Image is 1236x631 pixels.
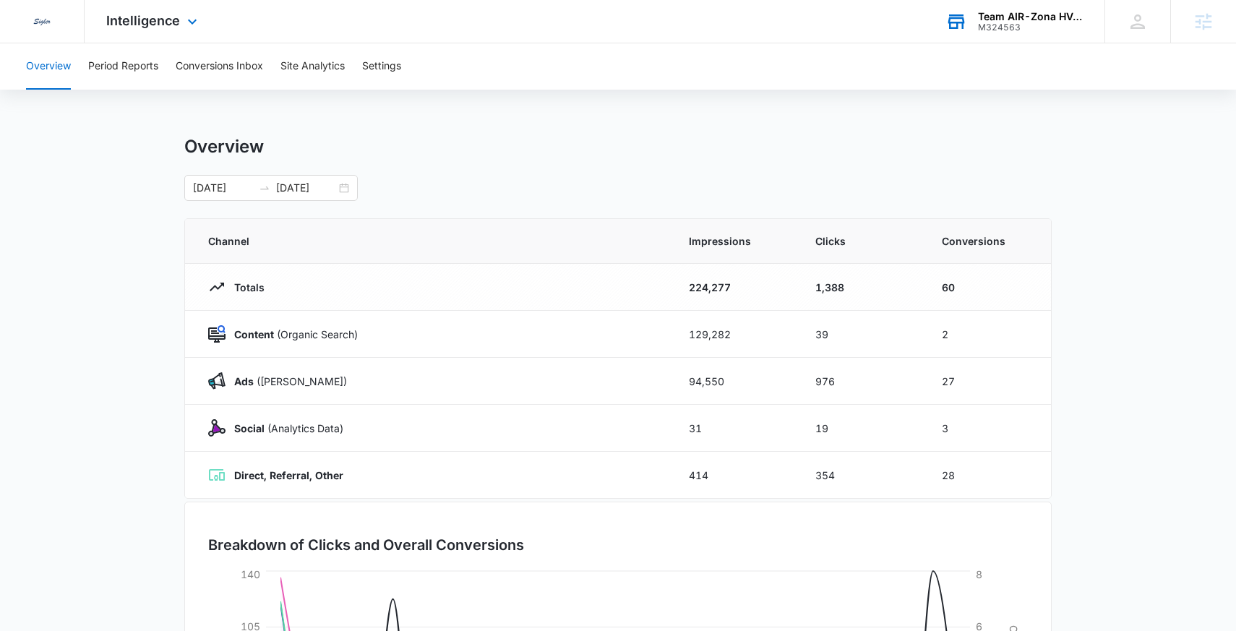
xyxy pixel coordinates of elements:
span: Clicks [815,233,907,249]
p: (Organic Search) [226,327,358,342]
strong: Content [234,328,274,340]
button: Overview [26,43,71,90]
td: 19 [798,405,924,452]
input: End date [276,180,336,196]
span: Conversions [942,233,1028,249]
button: Settings [362,43,401,90]
h3: Breakdown of Clicks and Overall Conversions [208,534,524,556]
span: Intelligence [106,13,180,28]
td: 129,282 [671,311,798,358]
button: Period Reports [88,43,158,90]
td: 224,277 [671,264,798,311]
span: to [259,182,270,194]
td: 354 [798,452,924,499]
p: Totals [226,280,265,295]
td: 2 [924,311,1051,358]
img: Content [208,325,226,343]
img: Sigler Corporate [29,9,55,35]
strong: Social [234,422,265,434]
img: Social [208,419,226,437]
td: 31 [671,405,798,452]
input: Start date [193,180,253,196]
p: (Analytics Data) [226,421,343,436]
td: 1,388 [798,264,924,311]
div: account name [978,11,1083,22]
h1: Overview [184,136,264,158]
td: 27 [924,358,1051,405]
strong: Direct, Referral, Other [234,469,343,481]
td: 39 [798,311,924,358]
button: Site Analytics [280,43,345,90]
span: Channel [208,233,654,249]
tspan: 8 [976,568,982,580]
tspan: 140 [241,568,260,580]
span: Impressions [689,233,781,249]
img: Ads [208,372,226,390]
button: Conversions Inbox [176,43,263,90]
div: account id [978,22,1083,33]
td: 28 [924,452,1051,499]
span: swap-right [259,182,270,194]
td: 94,550 [671,358,798,405]
td: 976 [798,358,924,405]
td: 414 [671,452,798,499]
strong: Ads [234,375,254,387]
p: ([PERSON_NAME]) [226,374,347,389]
td: 60 [924,264,1051,311]
td: 3 [924,405,1051,452]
